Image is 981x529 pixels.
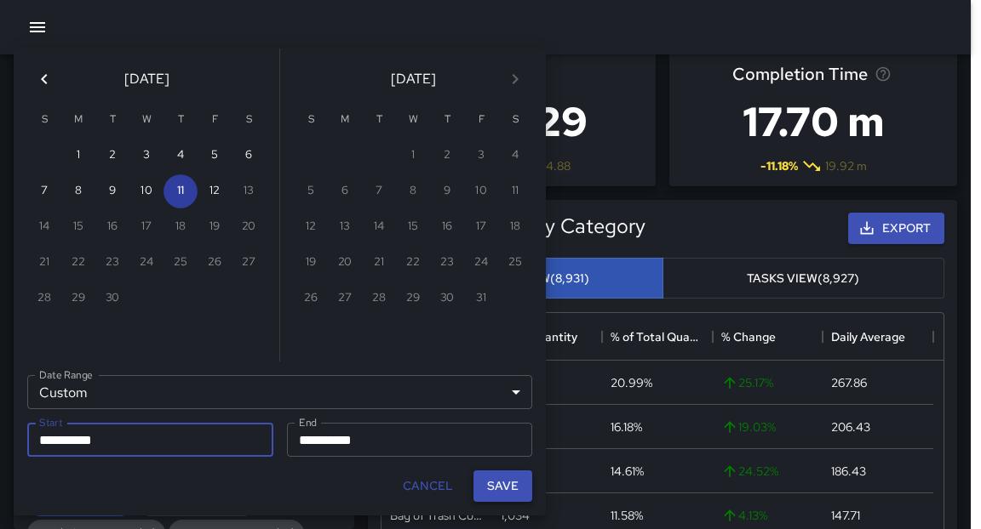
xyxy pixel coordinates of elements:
[198,174,232,208] button: 12
[466,103,496,137] span: Friday
[165,103,196,137] span: Thursday
[299,415,317,429] label: End
[27,375,532,409] div: Custom
[95,139,129,173] button: 2
[63,103,94,137] span: Monday
[97,103,128,137] span: Tuesday
[473,470,532,502] button: Save
[233,103,264,137] span: Saturday
[364,103,394,137] span: Tuesday
[131,103,162,137] span: Wednesday
[163,174,198,208] button: 11
[163,139,198,173] button: 4
[129,139,163,173] button: 3
[198,139,232,173] button: 5
[95,174,129,208] button: 9
[27,174,61,208] button: 7
[396,470,460,502] button: Cancel
[27,62,61,96] button: Previous month
[39,415,62,429] label: Start
[124,67,169,91] span: [DATE]
[61,139,95,173] button: 1
[432,103,462,137] span: Thursday
[391,67,436,91] span: [DATE]
[500,103,531,137] span: Saturday
[61,174,95,208] button: 8
[29,103,60,137] span: Sunday
[39,367,93,382] label: Date Range
[398,103,428,137] span: Wednesday
[295,103,326,137] span: Sunday
[199,103,230,137] span: Friday
[129,174,163,208] button: 10
[232,139,266,173] button: 6
[330,103,360,137] span: Monday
